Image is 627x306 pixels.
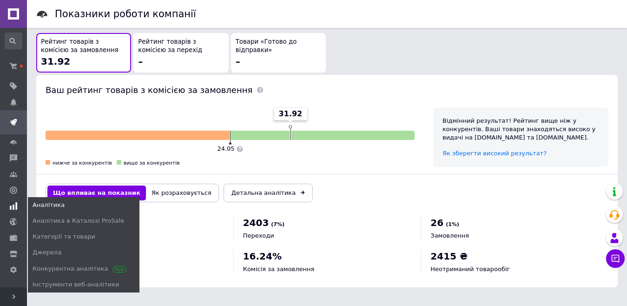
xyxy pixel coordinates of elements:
span: 24.05 [217,145,234,152]
span: вище за конкурентів [124,160,180,166]
button: Товари «Готово до відправки»– [231,33,326,73]
button: Як розраховується [146,186,217,200]
span: Конкурентна аналітика [33,265,124,273]
span: Ваш рейтинг товарів з комісією за замовлення [46,85,252,95]
button: Рейтинг товарів з комісією за перехід– [133,33,228,73]
a: Джерела [28,245,139,260]
span: – [236,56,240,67]
button: Рейтинг товарів з комісією за замовлення31.92 [36,33,131,73]
span: Аналітика [33,201,65,209]
span: 31.92 [279,109,303,119]
span: Джерела [33,248,61,257]
a: Як зберегти високий результат? [442,150,547,157]
div: Відмінний результат! Рейтинг вище ніж у конкурентів. Ваші товари знаходяться високо у видачі на [... [442,117,599,142]
span: нижче за конкурентів [53,160,112,166]
span: Рейтинг товарів з комісією за замовлення [41,38,126,55]
span: 26 [430,217,443,228]
span: Аналітика в Каталозі ProSale [33,217,124,225]
button: Чат з покупцем [606,249,625,268]
a: Категорії та товари [28,229,139,245]
span: 31.92 [41,56,70,67]
span: Замовлення [430,232,469,239]
a: Конкурентна аналітика [28,261,139,277]
h1: Показники роботи компанії [55,8,196,20]
button: Що впливає на показник [47,186,146,200]
span: (7%) [271,221,284,227]
a: Аналітика в Каталозі ProSale [28,213,139,229]
span: 2415 ₴ [430,251,468,262]
a: Інструменти веб-аналітики [28,277,139,293]
span: 16.24% [243,251,282,262]
a: Детальна аналітика [224,184,313,202]
span: – [138,56,143,67]
span: Товари «Готово до відправки» [236,38,321,55]
span: Категорії та товари [33,233,95,241]
span: Комісія за замовлення [243,266,315,273]
span: (1%) [446,221,459,227]
span: Неотриманий товарообіг [430,266,510,273]
span: Інструменти веб-аналітики [33,280,119,289]
span: Переходи [243,232,274,239]
span: 2403 [243,217,269,228]
span: Рейтинг товарів з комісією за перехід [138,38,224,55]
